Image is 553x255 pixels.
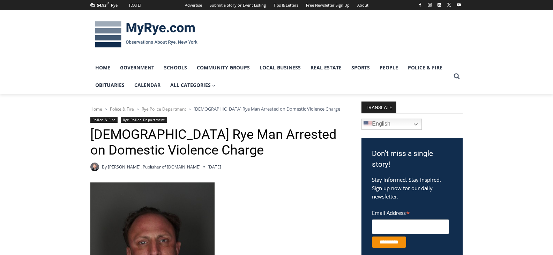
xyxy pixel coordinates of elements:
a: Government [115,59,159,76]
a: X [445,1,453,9]
a: English [361,119,422,130]
a: YouTube [455,1,463,9]
a: Real Estate [306,59,346,76]
a: Facebook [416,1,424,9]
a: Local Business [255,59,306,76]
a: Police & Fire [110,106,134,112]
a: Police & Fire [403,59,447,76]
span: > [105,107,107,112]
label: Email Address [372,206,449,218]
nav: Primary Navigation [90,59,450,94]
a: Author image [90,163,99,171]
a: Rye Police Department [121,117,167,123]
a: Instagram [426,1,434,9]
h1: [DEMOGRAPHIC_DATA] Rye Man Arrested on Domestic Violence Charge [90,127,343,158]
img: en [364,120,372,128]
nav: Breadcrumbs [90,105,343,112]
a: Sports [346,59,375,76]
a: Home [90,59,115,76]
span: By [102,164,107,170]
div: [DATE] [129,2,141,8]
a: Calendar [129,76,165,94]
a: Home [90,106,102,112]
img: MyRye.com [90,16,202,53]
a: Schools [159,59,192,76]
a: Community Groups [192,59,255,76]
div: Rye [111,2,118,8]
time: [DATE] [208,164,221,170]
span: > [189,107,191,112]
a: [PERSON_NAME], Publisher of [DOMAIN_NAME] [108,164,201,170]
span: F [107,1,109,5]
p: Stay informed. Stay inspired. Sign up now for our daily newsletter. [372,175,452,201]
a: People [375,59,403,76]
span: All Categories [170,81,216,89]
strong: TRANSLATE [361,102,396,113]
span: 54.93 [97,2,106,8]
a: Police & Fire [90,117,118,123]
button: View Search Form [450,70,463,83]
a: Obituaries [90,76,129,94]
a: Rye Police Department [142,106,186,112]
a: Linkedin [435,1,443,9]
span: > [137,107,139,112]
h3: Don't miss a single story! [372,148,452,170]
span: [DEMOGRAPHIC_DATA] Rye Man Arrested on Domestic Violence Charge [194,106,340,112]
a: All Categories [165,76,221,94]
